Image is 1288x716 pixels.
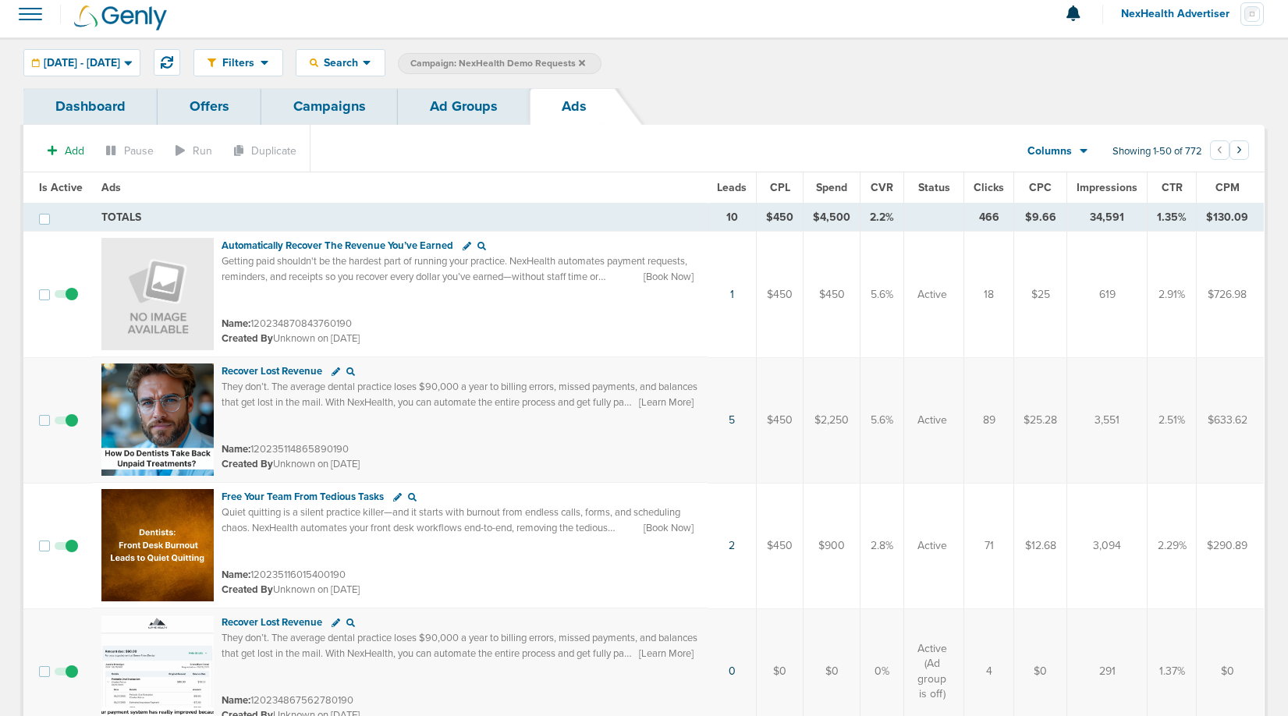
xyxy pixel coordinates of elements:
[708,204,757,232] td: 10
[222,317,352,330] small: 120234870843760190
[644,270,694,284] span: [Book Now]
[222,583,273,596] span: Created By
[74,5,167,30] img: Genly
[1162,181,1183,194] span: CTR
[964,232,1014,358] td: 18
[222,381,697,439] span: They don’t. The average dental practice loses $90,000 a year to billing errors, missed payments, ...
[222,332,273,345] span: Created By
[1148,357,1197,483] td: 2.51%
[222,569,250,581] span: Name:
[730,288,734,301] a: 1
[101,238,214,350] img: Ad image
[860,232,904,358] td: 5.6%
[101,489,214,601] img: Ad image
[1014,483,1067,608] td: $12.68
[222,694,353,707] small: 120234867562780190
[729,665,736,678] a: 0
[222,331,360,346] small: Unknown on [DATE]
[222,458,273,470] span: Created By
[1148,232,1197,358] td: 2.91%
[1027,144,1072,159] span: Columns
[222,506,680,565] span: Quiet quitting is a silent practice killer—and it starts with burnout from endless calls, forms, ...
[222,694,250,707] span: Name:
[729,413,735,427] a: 5
[222,317,250,330] span: Name:
[1112,145,1202,158] span: Showing 1-50 of 772
[222,616,322,629] span: Recover Lost Revenue
[216,56,261,69] span: Filters
[639,395,694,409] span: [Learn More]
[318,56,363,69] span: Search
[23,88,158,125] a: Dashboard
[1014,204,1067,232] td: $9.66
[158,88,261,125] a: Offers
[729,539,735,552] a: 2
[964,204,1014,232] td: 466
[222,365,322,377] span: Recover Lost Revenue
[757,204,804,232] td: $450
[222,443,349,455] small: 120235114865890190
[1197,232,1265,358] td: $726.98
[918,181,950,194] span: Status
[1215,181,1240,194] span: CPM
[804,232,860,358] td: $450
[261,88,398,125] a: Campaigns
[871,181,893,194] span: CVR
[1014,232,1067,358] td: $25
[398,88,530,125] a: Ad Groups
[222,443,250,455] span: Name:
[1121,9,1240,19] span: NexHealth Advertiser
[1014,357,1067,483] td: $25.28
[914,641,950,702] span: Active (Ad group is off)
[860,483,904,608] td: 2.8%
[1067,232,1148,358] td: 619
[1067,357,1148,483] td: 3,551
[1197,204,1265,232] td: $130.09
[1077,181,1137,194] span: Impressions
[757,357,804,483] td: $450
[65,144,84,158] span: Add
[101,181,121,194] span: Ads
[1210,143,1249,161] ul: Pagination
[860,357,904,483] td: 5.6%
[44,58,120,69] span: [DATE] - [DATE]
[964,357,1014,483] td: 89
[964,483,1014,608] td: 71
[804,204,860,232] td: $4,500
[770,181,790,194] span: CPL
[804,483,860,608] td: $900
[410,57,585,70] span: Campaign: NexHealth Demo Requests
[1197,483,1265,608] td: $290.89
[639,647,694,661] span: [Learn More]
[222,239,453,252] span: Automatically Recover The Revenue You’ve Earned
[974,181,1004,194] span: Clicks
[1148,483,1197,608] td: 2.29%
[917,413,947,428] span: Active
[816,181,847,194] span: Spend
[530,88,619,125] a: Ads
[39,181,83,194] span: Is Active
[222,583,360,597] small: Unknown on [DATE]
[1148,204,1197,232] td: 1.35%
[222,457,360,471] small: Unknown on [DATE]
[860,204,904,232] td: 2.2%
[757,483,804,608] td: $450
[917,287,947,303] span: Active
[717,181,747,194] span: Leads
[1029,181,1052,194] span: CPC
[222,569,346,581] small: 120235116015400190
[1197,357,1265,483] td: $633.62
[222,491,384,503] span: Free Your Team From Tedious Tasks
[757,232,804,358] td: $450
[644,521,694,535] span: [Book Now]
[222,632,697,690] span: They don’t. The average dental practice loses $90,000 a year to billing errors, missed payments, ...
[1229,140,1249,160] button: Go to next page
[1067,204,1148,232] td: 34,591
[222,255,687,298] span: Getting paid shouldn't be the hardest part of running your practice. NexHealth automates payment ...
[92,204,708,232] td: TOTALS
[804,357,860,483] td: $2,250
[917,538,947,554] span: Active
[101,363,214,476] img: Ad image
[39,140,93,162] button: Add
[1067,483,1148,608] td: 3,094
